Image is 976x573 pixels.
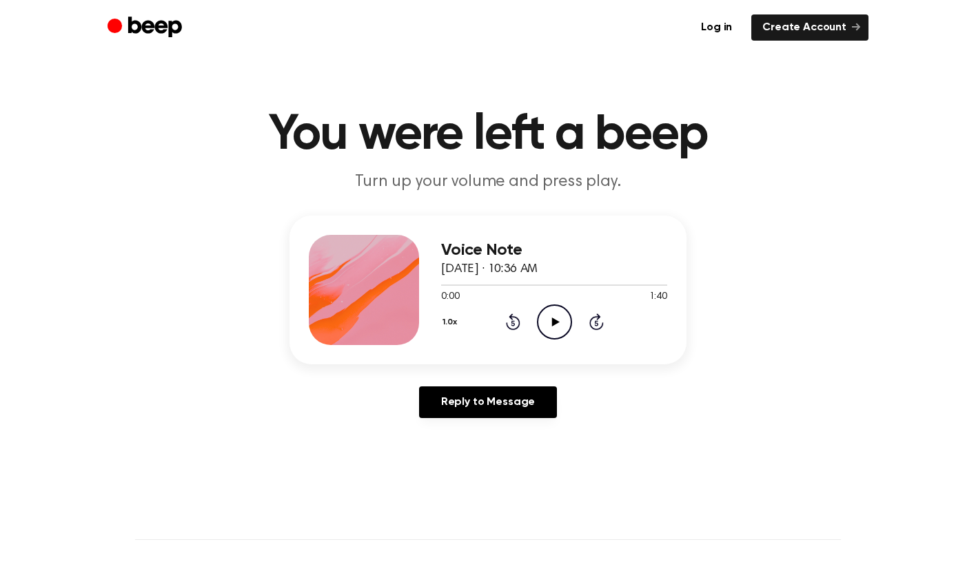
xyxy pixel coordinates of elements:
a: Reply to Message [419,386,557,418]
h3: Voice Note [441,241,667,260]
a: Create Account [751,14,868,41]
h1: You were left a beep [135,110,841,160]
a: Log in [690,14,743,41]
span: 0:00 [441,290,459,304]
button: 1.0x [441,311,462,334]
a: Beep [108,14,185,41]
span: 1:40 [649,290,667,304]
p: Turn up your volume and press play. [223,171,753,194]
span: [DATE] · 10:36 AM [441,263,538,275]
